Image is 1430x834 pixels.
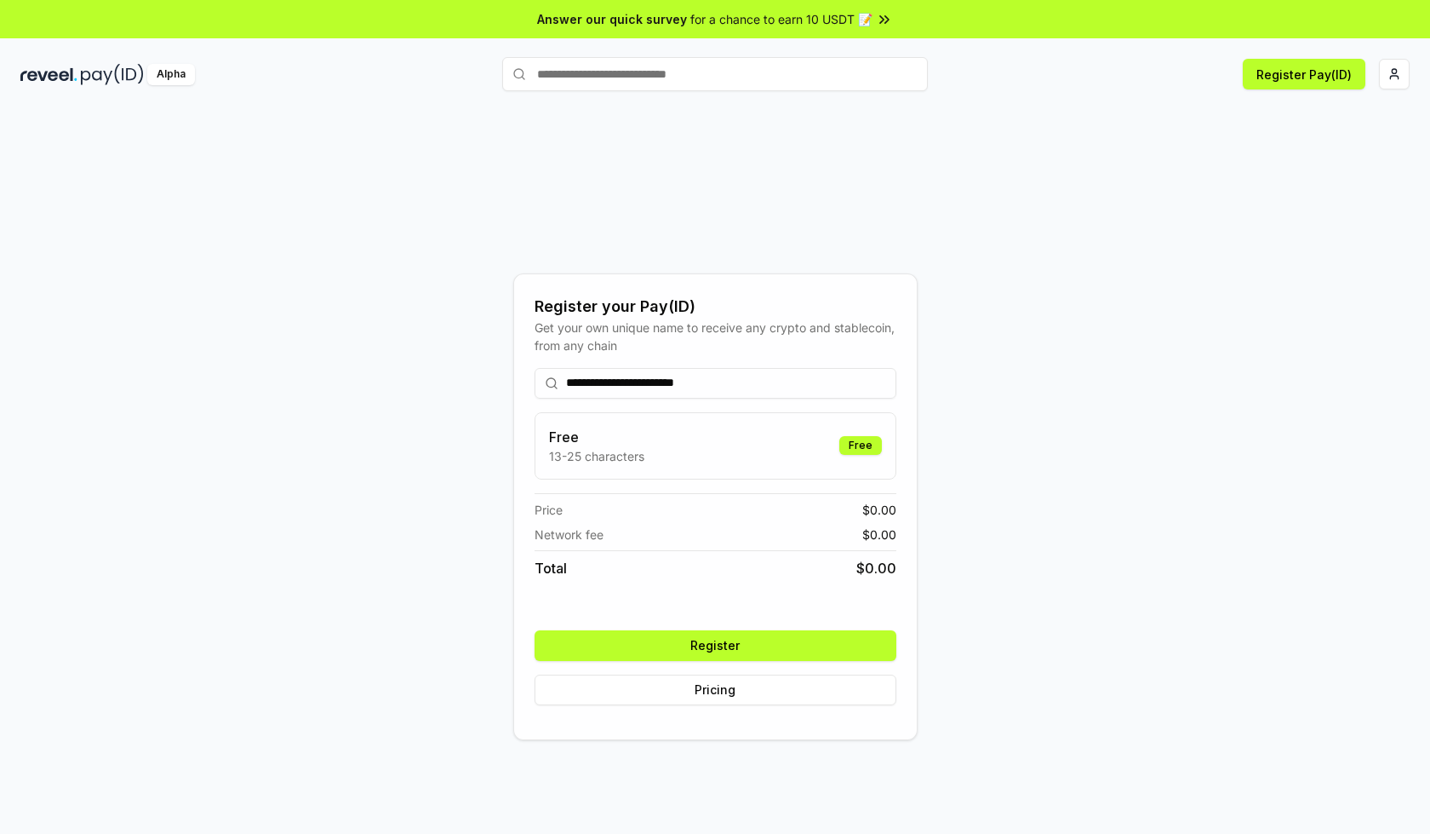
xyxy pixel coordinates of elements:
div: Alpha [147,64,195,85]
p: 13-25 characters [549,447,644,465]
div: Get your own unique name to receive any crypto and stablecoin, from any chain [535,319,896,354]
h3: Free [549,427,644,447]
button: Pricing [535,675,896,705]
span: Network fee [535,526,603,544]
img: reveel_dark [20,64,77,85]
span: $ 0.00 [862,501,896,519]
span: for a chance to earn 10 USDT 📝 [690,10,872,28]
span: $ 0.00 [862,526,896,544]
span: Total [535,558,567,578]
div: Free [839,436,882,455]
span: $ 0.00 [856,558,896,578]
button: Register Pay(ID) [1243,59,1365,89]
button: Register [535,630,896,661]
span: Answer our quick survey [537,10,687,28]
div: Register your Pay(ID) [535,295,896,319]
img: pay_id [81,64,144,85]
span: Price [535,501,563,519]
